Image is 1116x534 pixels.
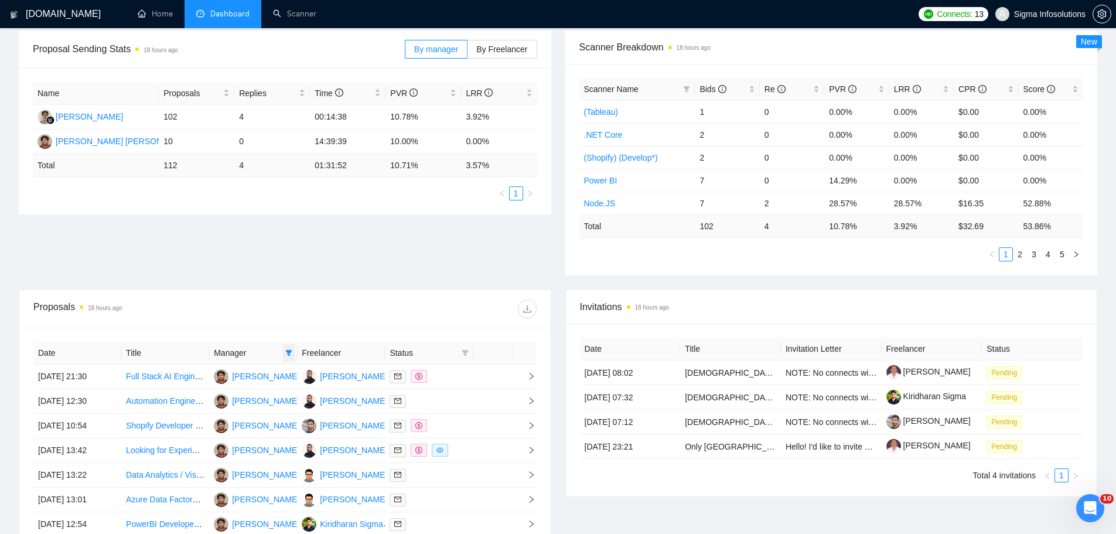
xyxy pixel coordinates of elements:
[33,154,159,177] td: Total
[37,110,52,124] img: RG
[484,89,493,97] span: info-circle
[302,519,383,528] a: KSKiridharan Sigma
[848,85,856,93] span: info-circle
[1093,5,1111,23] button: setting
[680,385,781,410] td: Native Speakers of Tamil – Talent Bench for Future Managed Services Recording Projects
[1072,472,1079,479] span: right
[987,416,1022,428] span: Pending
[1028,248,1040,261] a: 3
[1047,85,1055,93] span: info-circle
[302,492,316,507] img: BY
[579,40,1084,55] span: Scanner Breakdown
[982,338,1083,360] th: Status
[121,463,209,488] td: Data Analytics / Visualization Specialist
[1069,247,1083,261] li: Next Page
[1093,9,1111,19] a: setting
[394,373,401,380] span: mail
[121,389,209,414] td: Automation Engineer – n8n + AI Integrations for FDA Import Operations
[886,441,971,450] a: [PERSON_NAME]
[302,396,387,405] a: VS[PERSON_NAME]
[144,47,178,53] time: 18 hours ago
[886,416,971,426] a: [PERSON_NAME]
[390,89,418,98] span: PVR
[1019,146,1083,169] td: 0.00%
[476,45,527,54] span: By Freelancer
[695,123,759,146] td: 2
[680,434,781,459] td: Only Bangalore based Blockchain Developer wanted
[302,420,387,430] a: KC[PERSON_NAME]
[33,463,121,488] td: [DATE] 13:22
[1013,248,1026,261] a: 2
[121,342,209,365] th: Title
[683,86,690,93] span: filter
[302,494,387,504] a: BY[PERSON_NAME]
[760,192,824,215] td: 2
[886,392,966,401] a: Kiridharan Sigma
[214,396,369,405] a: PN[PERSON_NAME] [PERSON_NAME]
[1073,251,1080,258] span: right
[495,186,509,200] button: left
[320,444,387,457] div: [PERSON_NAME]
[889,100,954,123] td: 0.00%
[1019,100,1083,123] td: 0.00%
[232,394,369,407] div: [PERSON_NAME] [PERSON_NAME]
[390,346,456,359] span: Status
[462,349,469,356] span: filter
[1040,468,1054,482] button: left
[33,488,121,512] td: [DATE] 13:01
[584,176,617,185] a: Power BI
[518,304,536,314] span: download
[214,394,228,409] img: PN
[315,89,343,98] span: Time
[159,130,234,154] td: 10
[635,304,669,311] time: 18 hours ago
[1044,472,1051,479] span: left
[695,100,759,123] td: 1
[824,123,889,146] td: 0.00%
[889,146,954,169] td: 0.00%
[685,417,1080,427] a: [DEMOGRAPHIC_DATA] Speakers of Tamil – Talent Bench for Future Managed Services Recording Projects
[518,520,535,528] span: right
[889,123,954,146] td: 0.00%
[954,215,1018,237] td: $ 32.69
[121,414,209,438] td: Shopify Developer Needed for Google Page Speed Optimization
[760,100,824,123] td: 0
[886,390,901,404] img: c1__Wkl4jX-Go0-DEDcStL4RTX4K4bmGNY6Jd_WPMfqfd3xXVp6Ljk3Xo0TxA2XCNh
[232,518,369,530] div: [PERSON_NAME] [PERSON_NAME]
[214,346,281,359] span: Manager
[1042,248,1054,261] a: 4
[988,251,995,258] span: left
[987,368,1026,377] a: Pending
[121,365,209,389] td: Full Stack AI Engineer Needed for Innovative Project
[234,130,310,154] td: 0
[580,410,681,434] td: [DATE] 07:12
[1081,37,1097,46] span: New
[10,5,18,24] img: logo
[121,488,209,512] td: Azure Data Factory & Power BI Review for Fabric Solutions
[415,447,422,454] span: dollar
[680,410,781,434] td: Native Speakers of Tamil – Talent Bench for Future Managed Services Recording Projects
[214,468,228,482] img: PN
[1041,247,1055,261] li: 4
[518,372,535,380] span: right
[1056,248,1069,261] a: 5
[214,369,228,384] img: PN
[163,87,221,100] span: Proposals
[584,153,658,162] a: (Shopify) (Develop*)
[954,192,1018,215] td: $16.35
[33,42,405,56] span: Proposal Sending Stats
[1093,9,1111,19] span: setting
[1027,247,1041,261] li: 3
[302,470,387,479] a: BY[PERSON_NAME]
[824,215,889,237] td: 10.78 %
[924,9,933,19] img: upwork-logo.png
[580,434,681,459] td: [DATE] 23:21
[33,365,121,389] td: [DATE] 21:30
[999,248,1012,261] a: 1
[302,517,316,532] img: KS
[584,84,639,94] span: Scanner Name
[56,110,123,123] div: [PERSON_NAME]
[234,154,310,177] td: 4
[985,247,999,261] button: left
[523,186,537,200] button: right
